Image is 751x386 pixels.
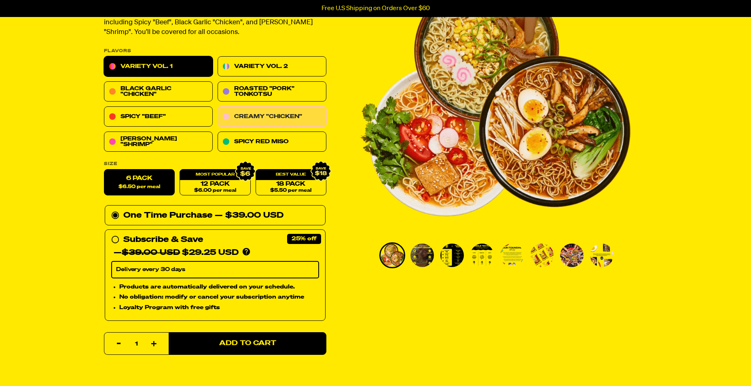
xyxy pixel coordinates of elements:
[529,242,555,268] li: Go to slide 6
[104,107,213,127] a: Spicy "Beef"
[215,209,283,222] div: — $39.00 USD
[270,188,311,193] span: $5.50 per meal
[119,303,319,312] li: Loyalty Program with free gifts
[559,242,585,268] li: Go to slide 7
[530,244,554,267] img: Variety Vol. 1
[119,282,319,291] li: Products are automatically delivered on your schedule.
[4,349,85,382] iframe: Marketing Popup
[104,170,175,196] label: 6 Pack
[589,242,615,268] li: Go to slide 8
[560,244,584,267] img: Variety Vol. 1
[410,244,434,267] img: Variety Vol. 1
[381,244,404,267] img: Variety Vol. 1
[194,188,236,193] span: $6.00 per meal
[590,244,613,267] img: Variety Vol. 1
[104,57,213,77] a: Variety Vol. 1
[500,244,524,267] img: Variety Vol. 1
[218,82,326,102] a: Roasted "Pork" Tonkotsu
[104,8,326,38] p: Variety is the spice of life. Get all three of our best selling flavors including Spicy "Beef", B...
[123,233,203,246] div: Subscribe & Save
[218,107,326,127] a: Creamy "Chicken"
[111,209,319,222] div: One Time Purchase
[218,132,326,152] a: Spicy Red Miso
[104,82,213,102] a: Black Garlic "Chicken"
[469,242,495,268] li: Go to slide 4
[439,242,465,268] li: Go to slide 3
[218,57,326,77] a: Variety Vol. 2
[322,5,430,12] p: Free U.S Shipping on Orders Over $60
[359,242,631,268] div: PDP main carousel thumbnails
[119,293,319,302] li: No obligation: modify or cancel your subscription anytime
[122,249,180,257] del: $39.00 USD
[104,49,326,53] p: Flavors
[169,332,326,355] button: Add to Cart
[255,170,326,196] a: 18 Pack$5.50 per meal
[104,132,213,152] a: [PERSON_NAME] "Shrimp"
[219,340,276,347] span: Add to Cart
[409,242,435,268] li: Go to slide 2
[118,185,160,190] span: $6.50 per meal
[109,333,164,355] input: quantity
[111,261,319,278] select: Subscribe & Save —$39.00 USD$29.25 USD Products are automatically delivered on your schedule. No ...
[114,246,239,259] div: — $29.25 USD
[499,242,525,268] li: Go to slide 5
[379,242,405,268] li: Go to slide 1
[180,170,250,196] a: 12 Pack$6.00 per meal
[440,244,464,267] img: Variety Vol. 1
[470,244,494,267] img: Variety Vol. 1
[104,162,326,166] label: Size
